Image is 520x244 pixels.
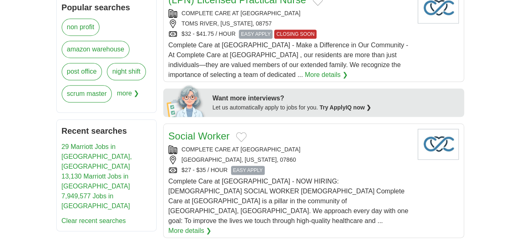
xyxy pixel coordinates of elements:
a: night shift [107,63,146,80]
h2: Popular searches [62,1,151,14]
a: More details ❯ [169,226,212,236]
h2: Recent searches [62,125,151,137]
div: [GEOGRAPHIC_DATA], [US_STATE], 07860 [169,156,411,164]
a: Clear recent searches [62,217,126,224]
a: Social Worker [169,130,230,142]
a: non profit [62,19,100,36]
a: 29 Marriott Jobs in [GEOGRAPHIC_DATA], [GEOGRAPHIC_DATA] [62,143,132,170]
span: Complete Care at [GEOGRAPHIC_DATA] - NOW HIRING: [DEMOGRAPHIC_DATA] SOCIAL WORKER [DEMOGRAPHIC_DA... [169,178,409,224]
span: more ❯ [117,85,139,107]
a: post office [62,63,102,80]
a: scrum master [62,85,112,102]
div: $27 - $35 / HOUR [169,166,411,175]
div: TOMS RIVER, [US_STATE], 08757 [169,19,411,28]
div: COMPLETE CARE AT [GEOGRAPHIC_DATA] [169,9,411,18]
a: 13,130 Marriott Jobs in [GEOGRAPHIC_DATA] [62,173,130,190]
a: Try ApplyIQ now ❯ [319,104,371,111]
div: $32 - $41.75 / HOUR [169,30,411,39]
img: apply-iq-scientist.png [166,84,206,117]
button: Add to favorite jobs [236,132,247,142]
span: CLOSING SOON [274,30,317,39]
a: 7,949,577 Jobs in [GEOGRAPHIC_DATA] [62,193,130,209]
div: COMPLETE CARE AT [GEOGRAPHIC_DATA] [169,145,411,154]
div: Let us automatically apply to jobs for you. [213,103,459,112]
a: amazon warehouse [62,41,130,58]
span: EASY APPLY [231,166,265,175]
span: EASY APPLY [239,30,273,39]
a: More details ❯ [305,70,348,80]
img: Company logo [418,129,459,160]
div: Want more interviews? [213,93,459,103]
span: Complete Care at [GEOGRAPHIC_DATA] - Make a Difference in Our Community - At Complete Care at [GE... [169,42,408,78]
